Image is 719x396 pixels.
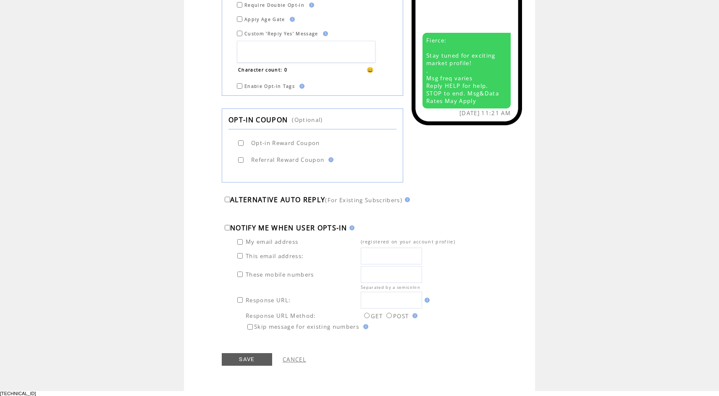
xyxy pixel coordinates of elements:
span: (registered on your account profile) [361,239,455,245]
input: POST [386,313,392,318]
img: help.gif [326,157,333,162]
span: Skip message for existing numbers [254,323,359,330]
span: 😀 [367,66,374,74]
span: Opt-in Reward Coupon [251,139,320,147]
a: CANCEL [283,356,306,363]
span: Referral Reward Coupon [251,156,324,164]
img: help.gif [410,313,417,318]
span: (For Existing Subscribers) [325,196,402,204]
span: Fierce: Stay tuned for exciting market profile! . Msg freq varies Reply HELP for help. STOP to en... [426,37,499,105]
span: Custom 'Reply Yes' Message [244,31,318,37]
img: help.gif [347,225,354,230]
span: My email address [246,238,298,246]
span: Require Double Opt-in [244,2,304,8]
span: ALTERNATIVE AUTO REPLY [230,195,325,204]
label: GET [362,312,383,320]
span: Character count: 0 [238,67,287,73]
img: help.gif [297,84,304,89]
img: help.gif [361,324,368,329]
span: Apply Age Gate [244,16,285,22]
span: Separated by a semicolon [361,285,420,290]
img: help.gif [287,17,295,22]
img: help.gif [307,3,314,8]
span: OPT-IN COUPON [228,115,288,124]
span: NOTIFY ME WHEN USER OPTS-IN [230,223,347,232]
span: Response URL Method: [246,312,316,319]
input: GET [364,313,370,318]
span: Response URL: [246,296,291,304]
span: [DATE] 11:21 AM [459,109,511,117]
label: POST [384,312,409,320]
span: These mobile numbers [246,271,314,278]
img: help.gif [402,197,410,202]
img: help.gif [422,298,430,303]
span: This email address: [246,252,304,260]
span: (Optional) [292,116,323,124]
img: help.gif [320,31,328,36]
span: Enable Opt-in Tags [244,83,295,89]
a: SAVE [222,353,272,366]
